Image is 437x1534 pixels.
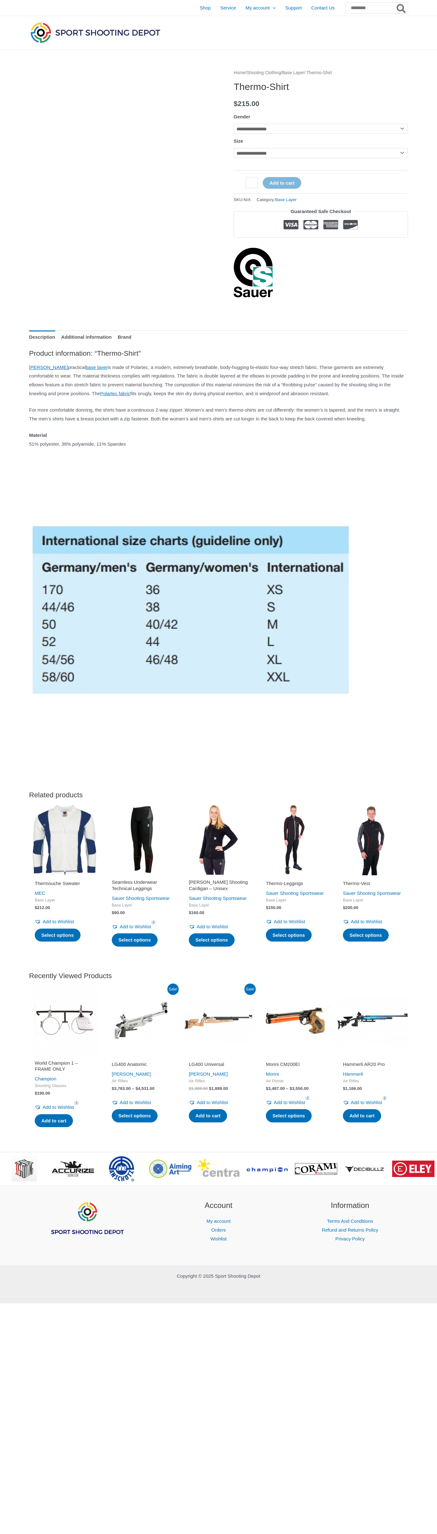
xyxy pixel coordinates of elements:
[118,330,131,344] a: Brand
[234,69,408,77] nav: Breadcrumb
[343,1079,402,1084] span: Air Rifles
[161,1200,277,1211] h2: Account
[266,1109,312,1122] a: Select options for “Morini CM200EI”
[29,349,408,358] h2: Product information: “Thermo-Shirt”
[211,1227,226,1233] a: Orders
[106,805,177,875] img: Seamless Underwear Technical Leggings
[244,984,256,995] span: Sale!
[112,933,158,947] a: Select options for “Seamless Underwear Technical Leggings”
[29,363,408,398] p: practical is made of Polartec, a modern, extremely breathable, body-hugging bi-elastic four-way s...
[120,924,151,929] span: Add to Wishlist
[382,1096,387,1101] span: 2
[61,330,112,344] a: Additional information
[351,919,382,924] span: Add to Wishlist
[351,1100,382,1105] span: Add to Wishlist
[257,196,297,204] span: Category:
[35,905,50,910] bdi: 212.00
[266,880,325,887] h2: Thermo-Leggings
[135,1086,154,1091] bdi: 4,531.00
[189,1061,248,1070] a: LG400 Universal
[29,985,100,1056] img: WORLD CHAMPION 1
[189,922,228,931] a: Add to Wishlist
[43,919,74,924] span: Add to Wishlist
[266,917,305,926] a: Add to Wishlist
[395,3,408,13] button: Search
[234,114,250,119] label: Gender
[106,985,177,1056] img: LG400 Anatomic
[343,880,402,887] h2: Thermo-Vest
[189,1098,228,1107] a: Add to Wishlist
[120,1100,151,1105] span: Add to Wishlist
[266,929,312,942] a: Select options for “Thermo-Leggings”
[266,898,325,903] span: Base Layer
[343,1071,363,1077] a: Hämmerli
[43,1104,74,1110] span: Add to Wishlist
[167,984,179,995] span: Sale!
[343,905,358,910] bdi: 200.00
[244,197,251,202] span: N/A
[112,910,114,915] span: $
[343,1098,382,1107] a: Add to Wishlist
[266,1086,268,1091] span: $
[112,879,171,891] h2: Seamless Underwear Technical Leggings
[35,1083,94,1089] span: Shooting Glasses
[343,1061,402,1067] h2: Hammerli AR20 Pro
[209,1086,228,1091] bdi: 1,889.00
[35,905,37,910] span: $
[337,985,408,1056] img: Hämmerli AR20 Pro
[337,805,408,875] img: Thermo-Vest
[266,905,281,910] bdi: 150.00
[112,1109,158,1122] a: Select options for “LG400 Anatomic”
[29,1200,145,1251] aside: Footer Widget 1
[343,890,401,896] a: Sauer Shooting Sportswear
[112,1071,151,1077] a: [PERSON_NAME]
[234,196,251,204] span: SKU:
[260,805,331,875] img: Thermo-Shirt and Thermo-Leggings
[266,1061,325,1070] a: Morini CM200EI
[234,81,408,92] h1: Thermo-Shirt
[343,1086,362,1091] bdi: 1,166.00
[29,406,408,423] p: For more comfortable donning, the shirts have a continuous 2-way zipper. Women’s and men’s thermo...
[112,1061,171,1070] a: LG400 Anatomic
[189,879,248,891] h2: [PERSON_NAME] Shooting Cardigan – Unisex
[35,929,81,942] a: Select options for “Thermouche Sweater”
[266,1079,325,1084] span: Air Pistols
[183,805,254,875] img: Sauer Shooting Cardigan - Unisex
[151,920,156,925] span: 3
[35,1114,73,1127] a: Add to cart: “World Champion 1 - FRAME ONLY”
[189,933,235,947] a: Select options for “Sauer Shooting Cardigan - Unisex”
[266,905,268,910] span: $
[189,1071,228,1077] a: [PERSON_NAME]
[335,1236,365,1241] a: Privacy Policy
[35,898,94,903] span: Base Layer
[189,1109,227,1122] a: Add to cart: “LG400 Universal”
[209,1086,212,1091] span: $
[343,905,345,910] span: $
[29,805,100,875] img: thermouche Sweater
[35,917,74,926] a: Add to Wishlist
[292,1217,408,1243] nav: Information
[286,1086,289,1091] span: –
[197,924,228,929] span: Add to Wishlist
[35,1060,94,1072] h2: World Champion 1 – FRAME ONLY
[288,207,354,216] legend: Guaranteed Safe Checkout
[29,21,162,44] img: Sport Shooting Depot
[29,971,408,980] h2: Recently Viewed Products
[290,1086,292,1091] span: $
[189,910,191,915] span: $
[197,1100,228,1105] span: Add to Wishlist
[35,1091,50,1096] bdi: 190.00
[260,985,331,1056] img: CM200EI
[161,1200,277,1243] aside: Footer Widget 2
[112,895,170,901] a: Sauer Shooting Sportswear
[392,1161,434,1177] img: brand logo
[35,1103,74,1112] a: Add to Wishlist
[266,1061,325,1067] h2: Morini CM200EI
[274,919,305,924] span: Add to Wishlist
[112,1086,131,1091] bdi: 3,763.00
[29,365,68,370] a: [PERSON_NAME]
[35,880,94,889] a: Thermouche Sweater
[343,1061,402,1070] a: Hammerli AR20 Pro
[343,898,402,903] span: Base Layer
[74,1101,79,1105] span: 2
